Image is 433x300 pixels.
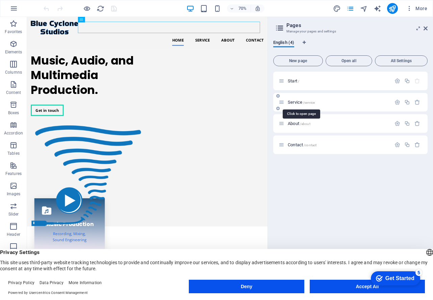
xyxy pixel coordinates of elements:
div: Remove [414,142,420,148]
div: Duplicate [404,142,410,148]
div: Duplicate [404,99,410,105]
p: Slider [8,211,19,217]
h6: 70% [237,4,248,12]
button: 70% [227,4,251,12]
button: design [333,4,341,12]
div: Remove [414,99,420,105]
p: Header [7,232,20,237]
span: English (4) [273,39,294,48]
button: pages [347,4,355,12]
span: All Settings [378,59,425,63]
div: Settings [394,99,400,105]
div: The startpage cannot be deleted [414,78,420,84]
p: Favorites [5,29,22,34]
i: Design (Ctrl+Alt+Y) [333,5,341,12]
p: Columns [5,70,22,75]
button: New page [273,55,323,66]
i: Reload page [97,5,104,12]
p: Images [7,191,21,197]
span: Click to open page [288,121,310,126]
div: Settings [394,121,400,126]
p: Content [6,90,21,95]
div: Get Started [20,7,49,14]
button: text_generator [374,4,382,12]
p: Elements [5,49,22,55]
span: New page [276,59,320,63]
span: /service [303,101,315,104]
p: Boxes [8,110,19,116]
button: Open all [326,55,372,66]
h2: Pages [286,22,428,28]
div: Service/service [286,100,391,104]
div: Settings [394,142,400,148]
i: Pages (Ctrl+Alt+S) [347,5,354,12]
i: On resize automatically adjust zoom level to fit chosen device. [255,5,261,11]
div: About/about [286,121,391,126]
div: Contact/contact [286,143,391,147]
span: /contact [304,143,316,147]
span: / [298,79,299,83]
span: Click to open page [288,78,299,83]
button: Click here to leave preview mode and continue editing [83,4,91,12]
div: Duplicate [404,78,410,84]
div: 5 [50,1,57,8]
span: Service [288,100,315,105]
button: All Settings [375,55,428,66]
div: Language Tabs [273,40,428,53]
div: Start/ [286,79,391,83]
div: Duplicate [404,121,410,126]
div: Get Started 5 items remaining, 0% complete [5,3,55,18]
span: /about [300,122,310,126]
i: Navigator [360,5,368,12]
button: More [403,3,430,14]
div: Settings [394,78,400,84]
p: Features [5,171,22,176]
button: navigator [360,4,368,12]
button: publish [387,3,398,14]
span: Open all [329,59,369,63]
span: Click to open page [288,142,316,147]
h3: Manage your pages and settings [286,28,414,34]
p: Accordion [4,130,23,136]
span: More [406,5,427,12]
div: Remove [414,121,420,126]
p: Tables [7,151,20,156]
button: reload [96,4,104,12]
